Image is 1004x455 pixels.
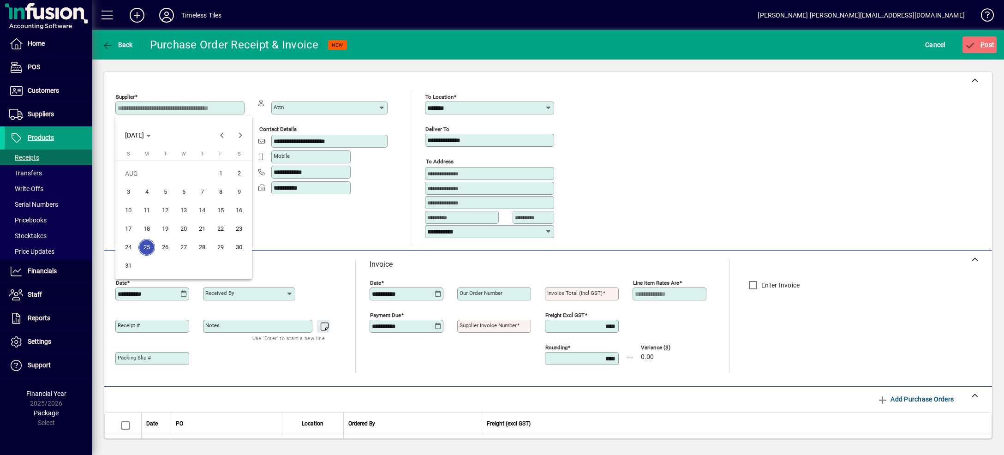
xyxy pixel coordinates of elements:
[193,201,211,220] button: Thu Aug 14 2025
[175,239,192,256] span: 27
[156,201,174,220] button: Tue Aug 12 2025
[175,221,192,237] span: 20
[119,183,137,201] button: Sun Aug 03 2025
[137,238,156,257] button: Mon Aug 25 2025
[211,164,230,183] button: Fri Aug 01 2025
[138,239,155,256] span: 25
[137,201,156,220] button: Mon Aug 11 2025
[194,221,210,237] span: 21
[137,220,156,238] button: Mon Aug 18 2025
[193,183,211,201] button: Thu Aug 07 2025
[231,221,247,237] span: 23
[230,238,248,257] button: Sat Aug 30 2025
[175,202,192,219] span: 13
[212,221,229,237] span: 22
[119,164,211,183] td: AUG
[119,257,137,275] button: Sun Aug 31 2025
[211,238,230,257] button: Fri Aug 29 2025
[120,221,137,237] span: 17
[119,220,137,238] button: Sun Aug 17 2025
[211,183,230,201] button: Fri Aug 08 2025
[138,202,155,219] span: 11
[119,201,137,220] button: Sun Aug 10 2025
[174,201,193,220] button: Wed Aug 13 2025
[219,151,222,157] span: F
[119,238,137,257] button: Sun Aug 24 2025
[156,220,174,238] button: Tue Aug 19 2025
[157,202,173,219] span: 12
[156,183,174,201] button: Tue Aug 05 2025
[175,184,192,200] span: 6
[230,164,248,183] button: Sat Aug 02 2025
[121,127,155,144] button: Choose month and year
[231,184,247,200] span: 9
[238,151,241,157] span: S
[174,183,193,201] button: Wed Aug 06 2025
[164,151,167,157] span: T
[230,183,248,201] button: Sat Aug 09 2025
[212,202,229,219] span: 15
[194,184,210,200] span: 7
[157,184,173,200] span: 5
[230,201,248,220] button: Sat Aug 16 2025
[193,238,211,257] button: Thu Aug 28 2025
[181,151,186,157] span: W
[174,220,193,238] button: Wed Aug 20 2025
[138,221,155,237] span: 18
[212,165,229,182] span: 1
[137,183,156,201] button: Mon Aug 04 2025
[231,126,250,144] button: Next month
[156,238,174,257] button: Tue Aug 26 2025
[120,184,137,200] span: 3
[125,132,144,139] span: [DATE]
[193,220,211,238] button: Thu Aug 21 2025
[213,126,231,144] button: Previous month
[194,239,210,256] span: 28
[138,184,155,200] span: 4
[231,165,247,182] span: 2
[211,220,230,238] button: Fri Aug 22 2025
[157,221,173,237] span: 19
[120,257,137,274] span: 31
[157,239,173,256] span: 26
[120,202,137,219] span: 10
[201,151,204,157] span: T
[174,238,193,257] button: Wed Aug 27 2025
[231,239,247,256] span: 30
[120,239,137,256] span: 24
[211,201,230,220] button: Fri Aug 15 2025
[212,239,229,256] span: 29
[231,202,247,219] span: 16
[194,202,210,219] span: 14
[230,220,248,238] button: Sat Aug 23 2025
[127,151,130,157] span: S
[144,151,149,157] span: M
[212,184,229,200] span: 8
